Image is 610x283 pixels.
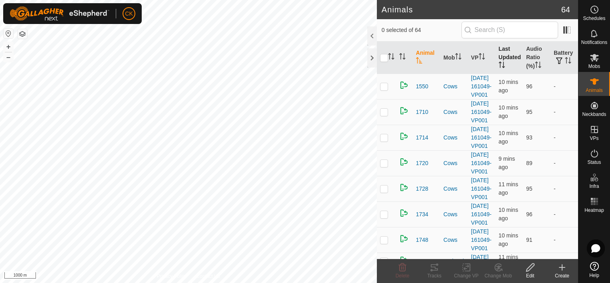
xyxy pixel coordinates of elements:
th: Audio Ratio (%) [523,42,551,74]
div: Cows [444,108,465,116]
td: - [551,253,578,270]
img: returning on [399,255,409,265]
h2: Animals [382,5,561,14]
span: 1550 [416,82,428,91]
th: Last Updated [495,42,523,74]
p-sorticon: Activate to sort [455,54,461,61]
a: Privacy Policy [157,273,187,280]
span: 95 [526,185,533,192]
span: 93 [526,134,533,141]
div: Edit [514,272,546,279]
img: returning on [399,132,409,141]
span: Heatmap [584,208,604,213]
a: [DATE] 161049-VP001 [471,228,491,251]
span: 19 Aug 2025, 7:34 am [499,104,518,119]
a: [DATE] 161049-VP001 [471,151,491,175]
span: 19 Aug 2025, 7:33 am [499,181,518,196]
a: [DATE] 161049-VP001 [471,177,491,200]
td: - [551,99,578,125]
td: - [551,201,578,227]
span: 95 [526,109,533,115]
span: CK [125,10,133,18]
th: Animal [413,42,440,74]
div: assisted [444,257,465,265]
td: - [551,150,578,176]
span: 1916 [416,257,428,265]
div: Cows [444,210,465,219]
th: Battery [551,42,578,74]
p-sorticon: Activate to sort [479,54,485,61]
p-sorticon: Activate to sort [416,58,422,65]
span: Notifications [581,40,607,45]
span: Neckbands [582,112,606,117]
td: - [551,74,578,99]
a: [DATE] 185042 [471,254,490,269]
span: 1734 [416,210,428,219]
span: Infra [589,184,599,189]
td: - [551,176,578,201]
div: Change Mob [482,272,514,279]
span: 1728 [416,185,428,193]
div: Cows [444,185,465,193]
td: - [551,227,578,253]
span: 19 Aug 2025, 7:35 am [499,155,515,170]
div: Cows [444,82,465,91]
a: [DATE] 161049-VP001 [471,203,491,226]
span: 19 Aug 2025, 7:33 am [499,79,518,94]
a: Contact Us [196,273,220,280]
span: 1748 [416,236,428,244]
span: 19 Aug 2025, 7:33 am [499,130,518,145]
p-sorticon: Activate to sort [399,54,406,61]
img: Gallagher Logo [10,6,109,21]
span: Delete [396,273,410,279]
div: Create [546,272,578,279]
a: [DATE] 161049-VP001 [471,126,491,149]
p-sorticon: Activate to sort [388,54,394,61]
img: returning on [399,208,409,218]
span: Animals [586,88,603,93]
span: 19 Aug 2025, 7:34 am [499,207,518,221]
div: Cows [444,134,465,142]
th: VP [468,42,495,74]
img: returning on [399,183,409,192]
button: Map Layers [18,29,27,39]
p-sorticon: Activate to sort [535,63,541,69]
span: 1710 [416,108,428,116]
a: [DATE] 161049-VP001 [471,75,491,98]
span: 19 Aug 2025, 7:33 am [499,254,518,269]
img: returning on [399,106,409,116]
span: Help [589,273,599,278]
button: Reset Map [4,29,13,38]
div: Cows [444,236,465,244]
span: Mobs [588,64,600,69]
span: VPs [590,136,598,141]
div: Change VP [450,272,482,279]
p-sorticon: Activate to sort [499,63,505,69]
button: + [4,42,13,52]
span: 19 Aug 2025, 7:34 am [499,232,518,247]
span: 1720 [416,159,428,167]
a: [DATE] 161049-VP001 [471,100,491,124]
span: 96 [526,211,533,217]
p-sorticon: Activate to sort [565,58,571,65]
span: 64 [561,4,570,16]
a: Help [578,259,610,281]
span: Schedules [583,16,605,21]
span: 89 [526,160,533,166]
img: returning on [399,157,409,167]
div: Tracks [418,272,450,279]
img: returning on [399,80,409,90]
span: 1714 [416,134,428,142]
div: Cows [444,159,465,167]
span: 96 [526,83,533,90]
span: 91 [526,237,533,243]
span: 96 [526,258,533,264]
span: Status [587,160,601,165]
td: - [551,125,578,150]
input: Search (S) [461,22,558,38]
th: Mob [440,42,468,74]
button: – [4,52,13,62]
span: 0 selected of 64 [382,26,461,34]
img: returning on [399,234,409,243]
